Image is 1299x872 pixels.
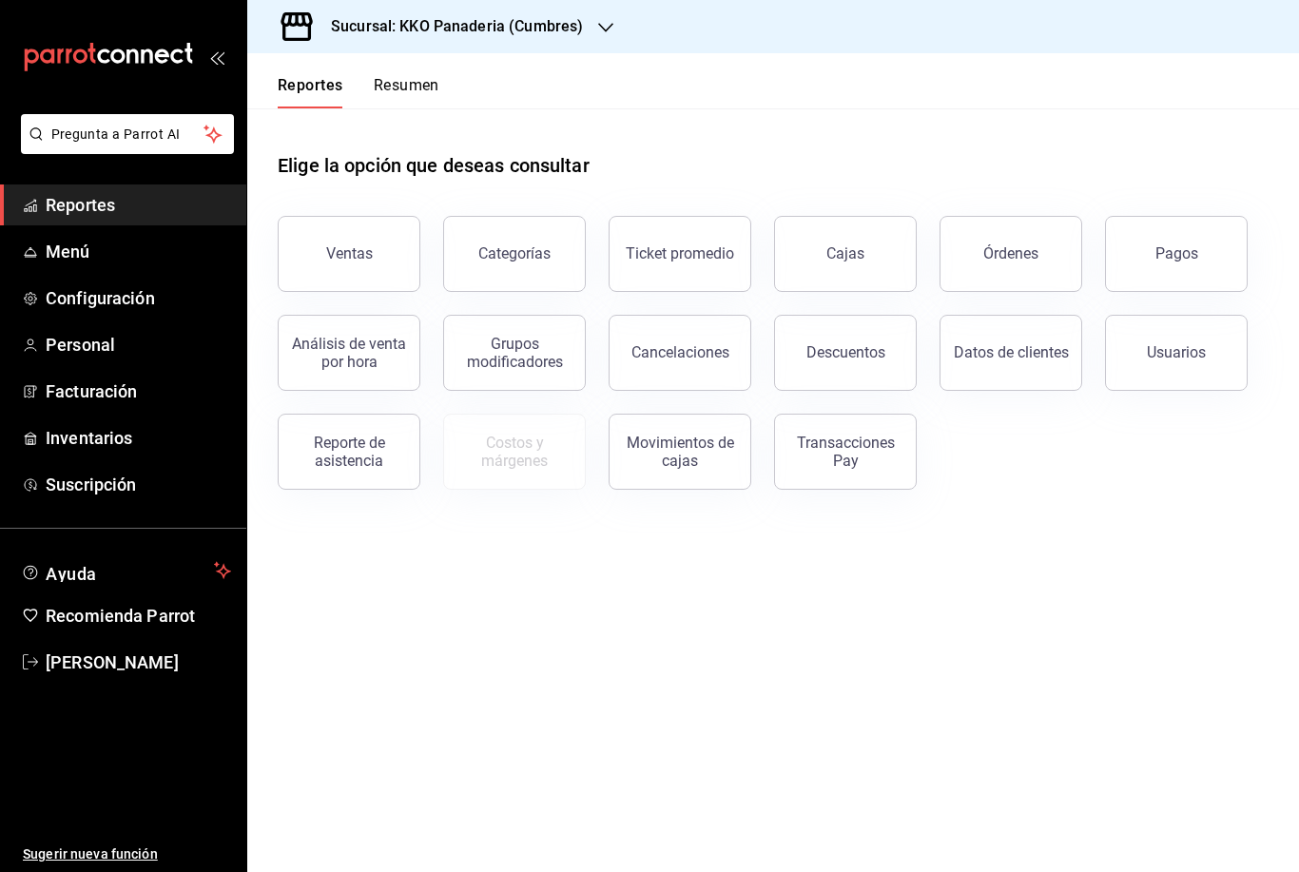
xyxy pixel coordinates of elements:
[21,114,234,154] button: Pregunta a Parrot AI
[316,15,583,38] h3: Sucursal: KKO Panaderia (Cumbres)
[290,335,408,371] div: Análisis de venta por hora
[609,414,751,490] button: Movimientos de cajas
[278,414,420,490] button: Reporte de asistencia
[46,285,231,311] span: Configuración
[278,151,590,180] h1: Elige la opción que deseas consultar
[478,244,551,262] div: Categorías
[13,138,234,158] a: Pregunta a Parrot AI
[1147,343,1206,361] div: Usuarios
[278,76,439,108] div: navigation tabs
[1105,216,1248,292] button: Pagos
[774,315,917,391] button: Descuentos
[631,343,729,361] div: Cancelaciones
[774,216,917,292] a: Cajas
[46,425,231,451] span: Inventarios
[983,244,1038,262] div: Órdenes
[46,472,231,497] span: Suscripción
[278,315,420,391] button: Análisis de venta por hora
[826,242,865,265] div: Cajas
[626,244,734,262] div: Ticket promedio
[954,343,1069,361] div: Datos de clientes
[774,414,917,490] button: Transacciones Pay
[46,239,231,264] span: Menú
[46,378,231,404] span: Facturación
[940,315,1082,391] button: Datos de clientes
[23,844,231,864] span: Sugerir nueva función
[46,603,231,629] span: Recomienda Parrot
[51,125,204,145] span: Pregunta a Parrot AI
[326,244,373,262] div: Ventas
[443,414,586,490] button: Contrata inventarios para ver este reporte
[940,216,1082,292] button: Órdenes
[609,216,751,292] button: Ticket promedio
[278,216,420,292] button: Ventas
[443,315,586,391] button: Grupos modificadores
[1105,315,1248,391] button: Usuarios
[46,192,231,218] span: Reportes
[278,76,343,108] button: Reportes
[1155,244,1198,262] div: Pagos
[456,434,573,470] div: Costos y márgenes
[609,315,751,391] button: Cancelaciones
[374,76,439,108] button: Resumen
[290,434,408,470] div: Reporte de asistencia
[46,649,231,675] span: [PERSON_NAME]
[46,332,231,358] span: Personal
[443,216,586,292] button: Categorías
[786,434,904,470] div: Transacciones Pay
[209,49,224,65] button: open_drawer_menu
[46,559,206,582] span: Ayuda
[621,434,739,470] div: Movimientos de cajas
[806,343,885,361] div: Descuentos
[456,335,573,371] div: Grupos modificadores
